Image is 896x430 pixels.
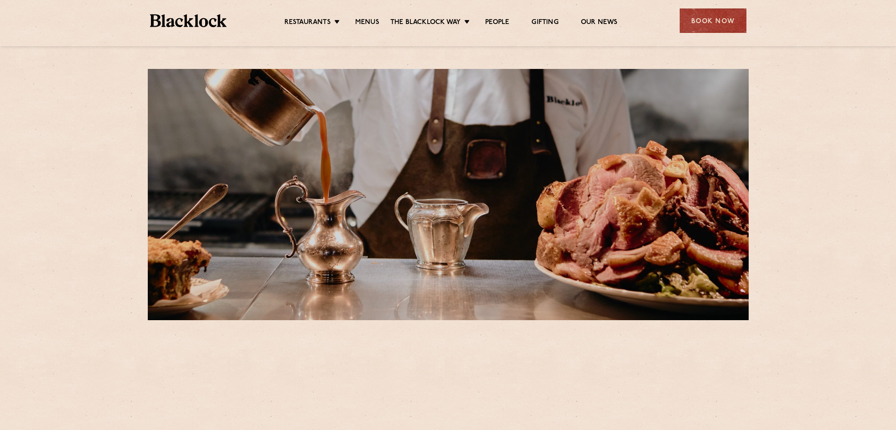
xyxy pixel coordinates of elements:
[581,18,618,28] a: Our News
[150,14,227,27] img: BL_Textured_Logo-footer-cropped.svg
[531,18,558,28] a: Gifting
[355,18,379,28] a: Menus
[284,18,331,28] a: Restaurants
[485,18,509,28] a: People
[390,18,461,28] a: The Blacklock Way
[680,8,746,33] div: Book Now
